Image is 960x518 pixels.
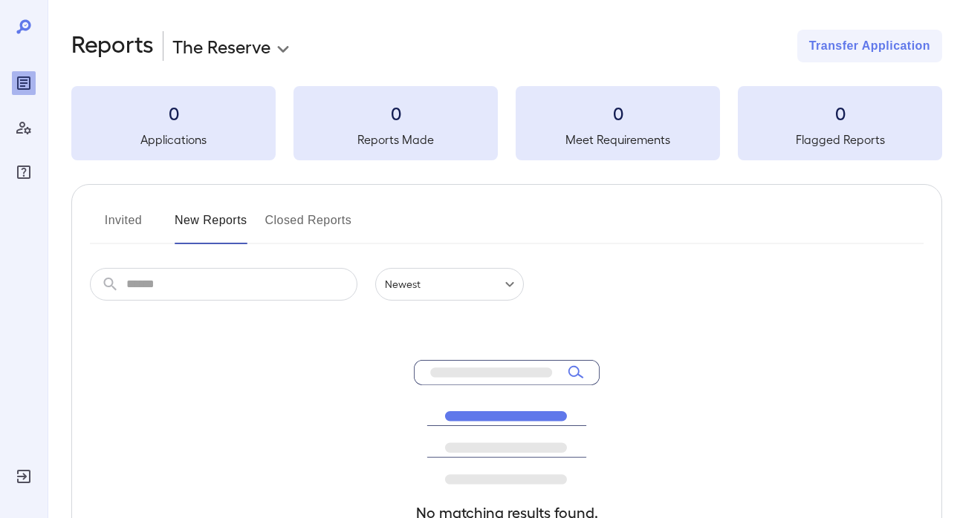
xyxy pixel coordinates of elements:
h5: Reports Made [293,131,498,148]
div: Newest [375,268,524,301]
h5: Meet Requirements [516,131,720,148]
h5: Applications [71,131,276,148]
div: Log Out [12,465,36,488]
h3: 0 [293,101,498,125]
h3: 0 [738,101,942,125]
h5: Flagged Reports [738,131,942,148]
p: The Reserve [172,34,270,58]
button: Closed Reports [265,209,352,244]
button: Transfer Application [797,30,942,62]
div: FAQ [12,160,36,184]
div: Reports [12,71,36,95]
h3: 0 [516,101,720,125]
button: Invited [90,209,157,244]
div: Manage Users [12,116,36,140]
h2: Reports [71,30,154,62]
button: New Reports [175,209,247,244]
h3: 0 [71,101,276,125]
summary: 0Applications0Reports Made0Meet Requirements0Flagged Reports [71,86,942,160]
